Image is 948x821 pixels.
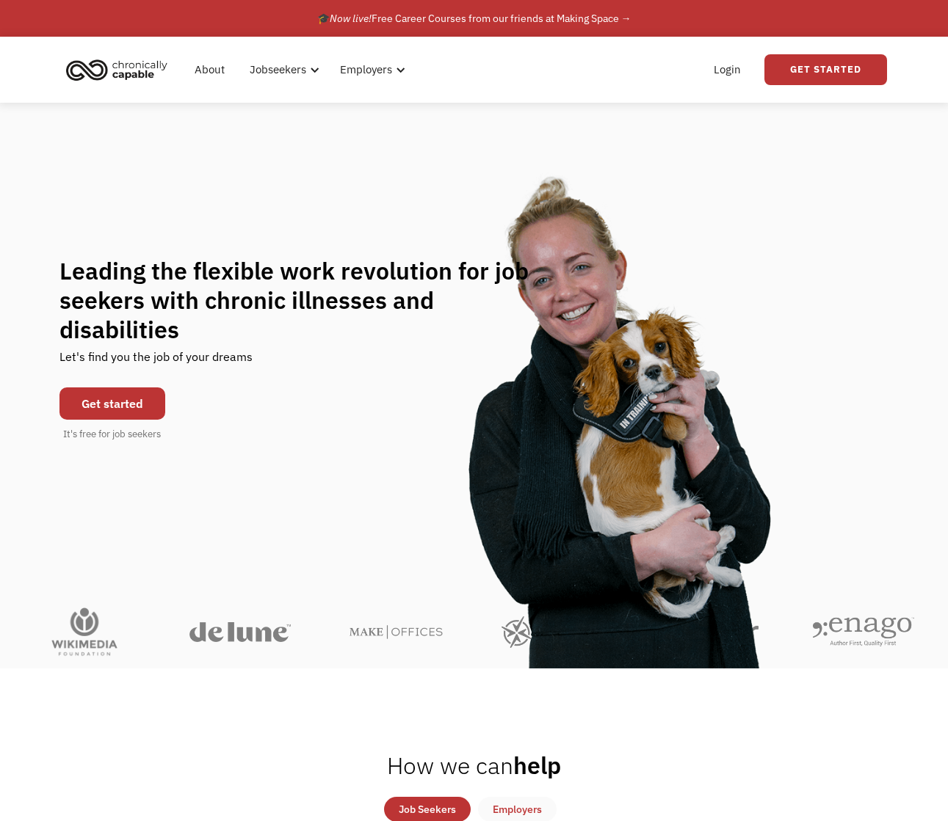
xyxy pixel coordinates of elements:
div: Job Seekers [399,800,456,818]
img: Chronically Capable logo [62,54,172,86]
a: Get started [59,387,165,420]
div: 🎓 Free Career Courses from our friends at Making Space → [317,10,632,27]
a: Login [705,46,750,93]
em: Now live! [330,12,372,25]
div: Employers [493,800,542,818]
h1: Leading the flexible work revolution for job seekers with chronic illnesses and disabilities [59,256,557,344]
div: It's free for job seekers [63,427,161,442]
div: Let's find you the job of your dreams [59,344,253,380]
a: About [186,46,234,93]
span: How we can [387,750,513,781]
h2: help [387,751,561,780]
a: Get Started [764,54,887,85]
div: Jobseekers [250,61,306,79]
div: Employers [340,61,392,79]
